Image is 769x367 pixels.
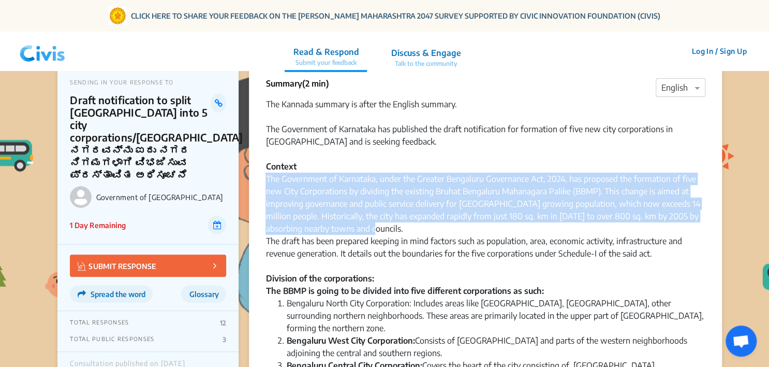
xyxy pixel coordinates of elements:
[131,10,660,21] a: CLICK HERE TO SHARE YOUR FEEDBACK ON THE [PERSON_NAME] MAHARASHTRA 2047 SURVEY SUPPORTED BY CIVIC...
[286,335,415,346] strong: Bengaluru West City Corporation:
[70,285,153,303] button: Spread the word
[78,262,86,271] img: Vector.jpg
[265,173,705,297] div: The Government of Karnataka, under the Greater Bengaluru Governance Act, 2024, has proposed the f...
[265,77,329,90] p: Summary
[265,273,543,296] strong: Division of the corporations: The BBMP is going to be divided into five different corporations as...
[302,78,329,89] span: (2 min)
[293,58,359,67] p: Submit your feedback
[70,94,211,181] p: Draft notification to split [GEOGRAPHIC_DATA] into 5 city corporations/[GEOGRAPHIC_DATA] ನಗರವನ್ನು...
[78,260,156,272] p: SUBMIT RESPONSE
[70,319,129,327] p: TOTAL RESPONSES
[181,285,226,303] button: Glossary
[90,290,145,299] span: Spread the word
[70,79,226,86] p: SENDING IN YOUR RESPONSE TO
[70,255,226,277] button: SUBMIT RESPONSE
[189,290,218,299] span: Glossary
[96,193,226,202] p: Government of [GEOGRAPHIC_DATA]
[685,43,753,59] button: Log In / Sign Up
[223,335,226,344] p: 3
[286,297,705,334] li: Bengaluru North City Corporation: Includes areas like [GEOGRAPHIC_DATA], [GEOGRAPHIC_DATA], other...
[265,98,705,148] div: The Kannada summary is after the English summary. The Government of Karnataka has published the d...
[70,186,92,208] img: Government of Karnataka logo
[70,335,154,344] p: TOTAL PUBLIC RESPONSES
[16,36,69,67] img: navlogo.png
[220,319,227,327] p: 12
[391,47,461,59] p: Discuss & Engage
[265,161,296,172] strong: Context
[391,59,461,68] p: Talk to the community
[726,326,757,357] a: Open chat
[293,46,359,58] p: Read & Respond
[286,334,705,359] li: Consists of [GEOGRAPHIC_DATA] and parts of the western neighborhoods adjoining the central and so...
[109,7,127,25] img: Gom Logo
[70,220,125,231] p: 1 Day Remaining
